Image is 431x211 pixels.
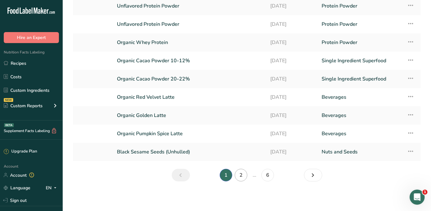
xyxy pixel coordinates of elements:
[4,148,37,155] div: Upgrade Plan
[270,18,314,31] a: [DATE]
[270,145,314,158] a: [DATE]
[270,36,314,49] a: [DATE]
[117,18,263,31] a: Unflavored Protein Powder
[117,91,263,104] a: Organic Red Velvet Latte
[117,54,263,67] a: Organic Cacao Powder 10-12%
[270,127,314,140] a: [DATE]
[261,169,274,181] a: Page 6.
[322,18,400,31] a: Protein Powder
[4,123,14,127] div: BETA
[322,72,400,86] a: Single Ingredient Superfood
[322,54,400,67] a: Single Ingredient Superfood
[322,109,400,122] a: Beverages
[322,36,400,49] a: Protein Powder
[322,145,400,158] a: Nuts and Seeds
[322,91,400,104] a: Beverages
[117,72,263,86] a: Organic Cacao Powder 20-22%
[304,169,322,181] a: Next page
[4,182,30,193] a: Language
[46,184,59,192] div: EN
[322,127,400,140] a: Beverages
[423,190,428,195] span: 1
[270,91,314,104] a: [DATE]
[4,103,43,109] div: Custom Reports
[410,190,425,205] iframe: Intercom live chat
[4,98,13,102] div: NEW
[117,145,263,158] a: Black Sesame Seeds (Unhulled)
[117,36,263,49] a: Organic Whey Protein
[270,109,314,122] a: [DATE]
[270,54,314,67] a: [DATE]
[117,127,263,140] a: Organic Pumpkin Spice Latte
[172,169,190,181] a: Previous page
[235,169,247,181] a: Page 2.
[117,109,263,122] a: Organic Golden Latte
[4,32,59,43] button: Hire an Expert
[270,72,314,86] a: [DATE]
